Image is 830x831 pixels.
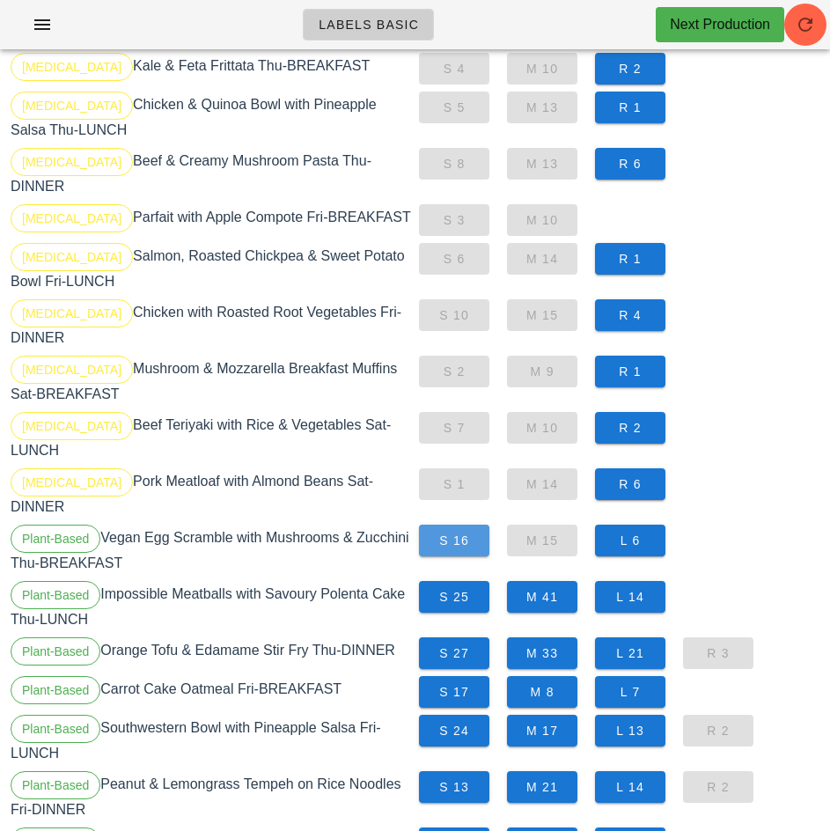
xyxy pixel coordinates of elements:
[433,780,475,794] span: S 13
[7,673,415,711] div: Carrot Cake Oatmeal Fri-BREAKFAST
[22,92,121,119] span: [MEDICAL_DATA]
[507,637,577,669] button: M 33
[595,356,665,387] button: R 1
[433,724,475,738] span: S 24
[609,780,651,794] span: L 14
[609,533,651,548] span: L 6
[521,724,563,738] span: M 17
[7,577,415,634] div: Impossible Meatballs with Savoury Polenta Cake Thu-LUNCH
[609,308,651,322] span: R 4
[7,768,415,824] div: Peanut & Lemongrass Tempeh on Rice Noodles Fri-DINNER
[609,477,651,491] span: R 6
[7,352,415,408] div: Mushroom & Mozzarella Breakfast Muffins Sat-BREAKFAST
[22,357,121,383] span: [MEDICAL_DATA]
[7,49,415,88] div: Kale & Feta Frittata Thu-BREAKFAST
[507,771,577,803] button: M 21
[521,590,563,604] span: M 41
[595,581,665,613] button: L 14
[521,646,563,660] span: M 33
[609,685,651,699] span: L 7
[595,92,665,123] button: R 1
[507,676,577,708] button: M 8
[7,296,415,352] div: Chicken with Roasted Root Vegetables Fri-DINNER
[22,54,121,80] span: [MEDICAL_DATA]
[22,300,121,327] span: [MEDICAL_DATA]
[595,715,665,746] button: L 13
[419,525,489,556] button: S 16
[433,646,475,660] span: S 27
[595,412,665,444] button: R 2
[7,408,415,465] div: Beef Teriyaki with Rice & Vegetables Sat-LUNCH
[507,581,577,613] button: M 41
[22,469,121,496] span: [MEDICAL_DATA]
[7,634,415,673] div: Orange Tofu & Edamame Stir Fry Thu-DINNER
[419,715,489,746] button: S 24
[419,771,489,803] button: S 13
[7,88,415,144] div: Chicken & Quinoa Bowl with Pineapple Salsa Thu-LUNCH
[609,100,651,114] span: R 1
[595,771,665,803] button: L 14
[7,465,415,521] div: Pork Meatloaf with Almond Beans Sat-DINNER
[7,711,415,768] div: Southwestern Bowl with Pineapple Salsa Fri-LUNCH
[433,533,475,548] span: S 16
[507,715,577,746] button: M 17
[609,724,651,738] span: L 13
[433,685,475,699] span: S 17
[595,299,665,331] button: R 4
[22,677,89,703] span: Plant-Based
[595,525,665,556] button: L 6
[22,526,89,552] span: Plant-Based
[521,685,563,699] span: M 8
[7,144,415,201] div: Beef & Creamy Mushroom Pasta Thu-DINNER
[609,646,651,660] span: L 21
[22,149,121,175] span: [MEDICAL_DATA]
[7,201,415,239] div: Parfait with Apple Compote Fri-BREAKFAST
[318,18,419,32] span: Labels Basic
[609,252,651,266] span: R 1
[22,716,89,742] span: Plant-Based
[595,243,665,275] button: R 1
[609,590,651,604] span: L 14
[595,53,665,85] button: R 2
[433,590,475,604] span: S 25
[419,676,489,708] button: S 17
[609,62,651,76] span: R 2
[22,413,121,439] span: [MEDICAL_DATA]
[22,582,89,608] span: Plant-Based
[303,9,434,40] a: Labels Basic
[7,521,415,577] div: Vegan Egg Scramble with Mushrooms & Zucchini Thu-BREAKFAST
[595,676,665,708] button: L 7
[595,468,665,500] button: R 6
[419,581,489,613] button: S 25
[670,14,770,35] div: Next Production
[7,239,415,296] div: Salmon, Roasted Chickpea & Sweet Potato Bowl Fri-LUNCH
[22,638,89,665] span: Plant-Based
[595,148,665,180] button: R 6
[419,637,489,669] button: S 27
[609,364,651,379] span: R 1
[22,772,89,798] span: Plant-Based
[521,780,563,794] span: M 21
[609,157,651,171] span: R 6
[22,205,121,232] span: [MEDICAL_DATA]
[609,421,651,435] span: R 2
[595,637,665,669] button: L 21
[22,244,121,270] span: [MEDICAL_DATA]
